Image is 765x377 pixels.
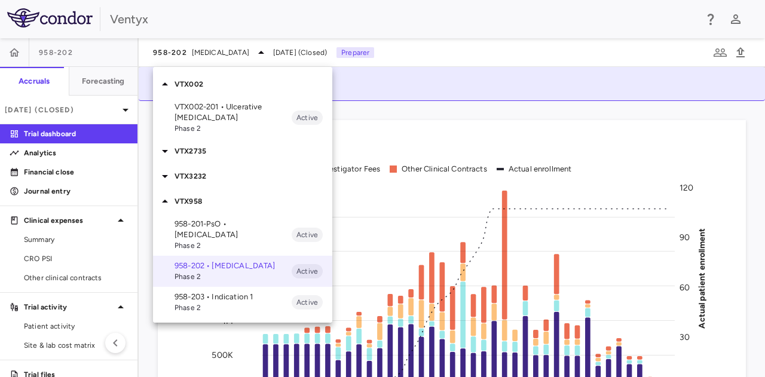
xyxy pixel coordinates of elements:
[292,229,323,240] span: Active
[175,102,292,123] p: VTX002-201 • Ulcerative [MEDICAL_DATA]
[175,79,332,90] p: VTX002
[153,214,332,256] div: 958-201-PsO • [MEDICAL_DATA]Phase 2Active
[175,292,292,302] p: 958-203 • Indication 1
[292,112,323,123] span: Active
[175,302,292,313] span: Phase 2
[175,240,292,251] span: Phase 2
[175,123,292,134] span: Phase 2
[175,219,292,240] p: 958-201-PsO • [MEDICAL_DATA]
[175,171,332,182] p: VTX3232
[153,256,332,287] div: 958-202 • [MEDICAL_DATA]Phase 2Active
[175,271,292,282] span: Phase 2
[153,97,332,139] div: VTX002-201 • Ulcerative [MEDICAL_DATA]Phase 2Active
[175,260,292,271] p: 958-202 • [MEDICAL_DATA]
[292,297,323,308] span: Active
[175,196,332,207] p: VTX958
[175,146,332,157] p: VTX2735
[153,189,332,214] div: VTX958
[153,72,332,97] div: VTX002
[153,287,332,318] div: 958-203 • Indication 1Phase 2Active
[292,266,323,277] span: Active
[153,164,332,189] div: VTX3232
[153,139,332,164] div: VTX2735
